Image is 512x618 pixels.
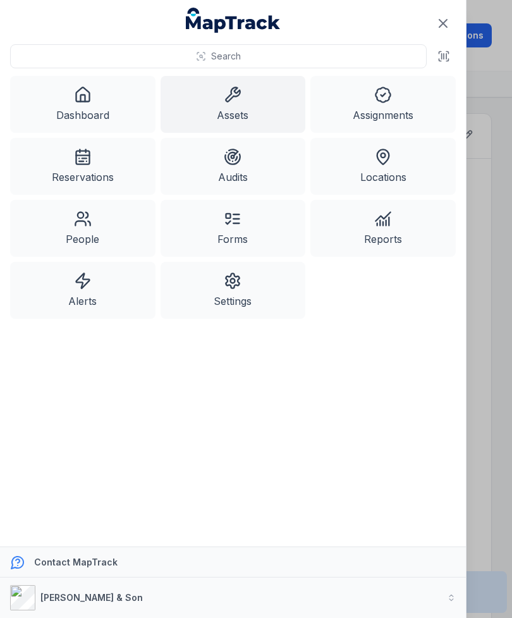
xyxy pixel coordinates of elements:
button: Search [10,44,427,68]
a: Locations [310,138,456,195]
a: Settings [161,262,306,319]
strong: Contact MapTrack [34,557,118,567]
span: Search [211,50,241,63]
a: Dashboard [10,76,155,133]
a: Alerts [10,262,155,319]
strong: [PERSON_NAME] & Son [40,592,143,603]
a: Audits [161,138,306,195]
button: Close navigation [430,10,456,37]
a: Forms [161,200,306,257]
a: MapTrack [186,8,281,33]
a: Assets [161,76,306,133]
a: Assignments [310,76,456,133]
a: Reports [310,200,456,257]
a: People [10,200,155,257]
a: Reservations [10,138,155,195]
